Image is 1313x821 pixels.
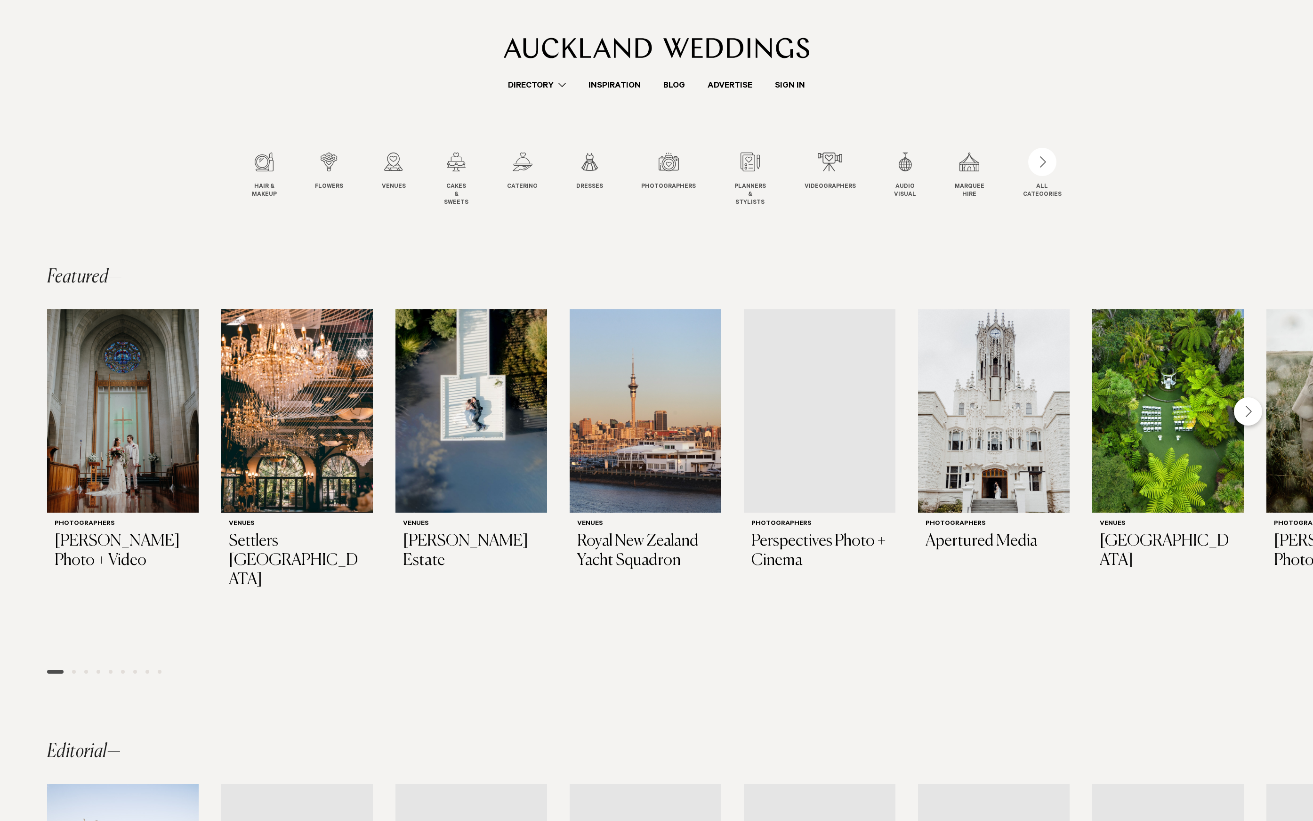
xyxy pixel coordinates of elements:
[926,532,1062,551] h3: Apertured Media
[382,183,406,191] span: Venues
[221,309,373,655] swiper-slide: 2 / 29
[507,153,538,191] a: Catering
[221,309,373,513] img: Auckland Weddings Venues | Settlers Country Manor
[576,183,603,191] span: Dresses
[229,520,365,528] h6: Venues
[1100,532,1236,571] h3: [GEOGRAPHIC_DATA]
[734,153,785,207] swiper-slide: 8 / 12
[744,309,895,578] a: Auckland Weddings Photographers | Perspectives Photo + Cinema Photographers Perspectives Photo + ...
[1023,153,1062,197] button: ALLCATEGORIES
[894,153,916,199] a: Audio Visual
[252,153,296,207] swiper-slide: 1 / 12
[1100,520,1236,528] h6: Venues
[315,183,343,191] span: Flowers
[955,153,1003,207] swiper-slide: 11 / 12
[570,309,721,578] a: Auckland Weddings Venues | Royal New Zealand Yacht Squadron Venues Royal New Zealand Yacht Squadron
[229,532,365,589] h3: Settlers [GEOGRAPHIC_DATA]
[55,532,191,571] h3: [PERSON_NAME] Photo + Video
[1092,309,1244,655] swiper-slide: 7 / 29
[395,309,547,513] img: Auckland Weddings Venues | Abel Estate
[955,183,984,199] span: Marquee Hire
[570,309,721,655] swiper-slide: 4 / 29
[507,153,556,207] swiper-slide: 5 / 12
[577,532,714,571] h3: Royal New Zealand Yacht Squadron
[497,79,577,91] a: Directory
[751,532,888,571] h3: Perspectives Photo + Cinema
[47,268,122,287] h2: Featured
[918,309,1070,559] a: Auckland Weddings Photographers | Apertured Media Photographers Apertured Media
[1092,309,1244,513] img: Native bush wedding setting
[382,153,406,191] a: Venues
[805,153,856,191] a: Videographers
[734,153,766,207] a: Planners & Stylists
[641,153,715,207] swiper-slide: 7 / 12
[918,309,1070,655] swiper-slide: 6 / 29
[577,520,714,528] h6: Venues
[395,309,547,578] a: Auckland Weddings Venues | Abel Estate Venues [PERSON_NAME] Estate
[577,79,652,91] a: Inspiration
[47,742,121,761] h2: Editorial
[805,183,856,191] span: Videographers
[444,153,487,207] swiper-slide: 4 / 12
[1092,309,1244,578] a: Native bush wedding setting Venues [GEOGRAPHIC_DATA]
[894,183,916,199] span: Audio Visual
[1023,183,1062,199] div: ALL CATEGORIES
[507,183,538,191] span: Catering
[652,79,696,91] a: Blog
[315,153,362,207] swiper-slide: 2 / 12
[805,153,875,207] swiper-slide: 9 / 12
[744,309,895,655] swiper-slide: 5 / 29
[252,153,277,199] a: Hair & Makeup
[47,309,199,578] a: Auckland Weddings Photographers | Chris Turner Photo + Video Photographers [PERSON_NAME] Photo + ...
[315,153,343,191] a: Flowers
[576,153,603,191] a: Dresses
[641,153,696,191] a: Photographers
[47,309,199,655] swiper-slide: 1 / 29
[764,79,816,91] a: Sign In
[955,153,984,199] a: Marquee Hire
[55,520,191,528] h6: Photographers
[751,520,888,528] h6: Photographers
[734,183,766,207] span: Planners & Stylists
[403,520,540,528] h6: Venues
[252,183,277,199] span: Hair & Makeup
[403,532,540,571] h3: [PERSON_NAME] Estate
[444,153,468,207] a: Cakes & Sweets
[576,153,622,207] swiper-slide: 6 / 12
[926,520,1062,528] h6: Photographers
[444,183,468,207] span: Cakes & Sweets
[382,153,425,207] swiper-slide: 3 / 12
[570,309,721,513] img: Auckland Weddings Venues | Royal New Zealand Yacht Squadron
[696,79,764,91] a: Advertise
[395,309,547,655] swiper-slide: 3 / 29
[504,38,809,58] img: Auckland Weddings Logo
[918,309,1070,513] img: Auckland Weddings Photographers | Apertured Media
[47,309,199,513] img: Auckland Weddings Photographers | Chris Turner Photo + Video
[221,309,373,597] a: Auckland Weddings Venues | Settlers Country Manor Venues Settlers [GEOGRAPHIC_DATA]
[894,153,935,207] swiper-slide: 10 / 12
[641,183,696,191] span: Photographers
